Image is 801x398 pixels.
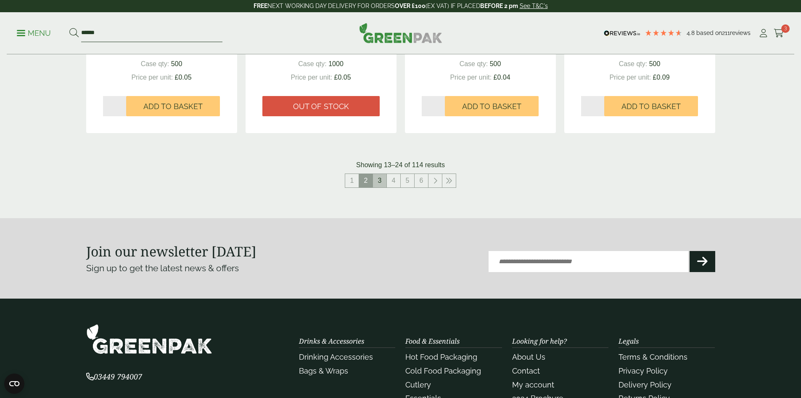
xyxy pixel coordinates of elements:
[17,28,51,38] p: Menu
[4,374,24,394] button: Open CMP widget
[86,324,212,355] img: GreenPak Supplies
[462,102,521,111] span: Add to Basket
[405,366,481,375] a: Cold Food Packaging
[86,371,142,382] span: 03449 794007
[143,102,203,111] span: Add to Basket
[621,102,681,111] span: Add to Basket
[512,380,554,389] a: My account
[604,30,640,36] img: REVIEWS.io
[299,353,373,361] a: Drinking Accessories
[520,3,548,9] a: See T&C's
[86,242,256,260] strong: Join our newsletter [DATE]
[619,366,668,375] a: Privacy Policy
[480,3,518,9] strong: BEFORE 2 pm
[774,27,784,40] a: 3
[687,29,696,36] span: 4.8
[395,3,426,9] strong: OVER £100
[445,96,539,116] button: Add to Basket
[405,380,431,389] a: Cutlery
[494,74,510,81] span: £0.04
[450,74,492,81] span: Price per unit:
[131,74,173,81] span: Price per unit:
[254,3,267,9] strong: FREE
[604,96,698,116] button: Add to Basket
[17,28,51,37] a: Menu
[345,174,359,187] a: 1
[171,60,182,67] span: 500
[328,60,344,67] span: 1000
[781,24,790,33] span: 3
[460,60,488,67] span: Case qty:
[619,353,687,361] a: Terms & Conditions
[619,60,648,67] span: Case qty:
[293,102,349,111] span: Out of stock
[774,29,784,37] i: Cart
[730,29,751,36] span: reviews
[126,96,220,116] button: Add to Basket
[401,174,414,187] a: 5
[356,160,445,170] p: Showing 13–24 of 114 results
[262,96,380,116] a: Out of stock
[291,74,332,81] span: Price per unit:
[512,366,540,375] a: Contact
[609,74,651,81] span: Price per unit:
[415,174,428,187] a: 6
[359,174,373,187] span: 2
[334,74,351,81] span: £0.05
[645,29,682,37] div: 4.79 Stars
[359,23,442,43] img: GreenPak Supplies
[653,74,670,81] span: £0.09
[298,60,327,67] span: Case qty:
[722,29,730,36] span: 211
[405,353,477,361] a: Hot Food Packaging
[299,366,348,375] a: Bags & Wraps
[373,174,386,187] a: 3
[86,373,142,381] a: 03449 794007
[512,353,545,361] a: About Us
[141,60,169,67] span: Case qty:
[619,380,671,389] a: Delivery Policy
[696,29,722,36] span: Based on
[490,60,501,67] span: 500
[387,174,400,187] a: 4
[175,74,192,81] span: £0.05
[649,60,661,67] span: 500
[86,262,369,275] p: Sign up to get the latest news & offers
[758,29,769,37] i: My Account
